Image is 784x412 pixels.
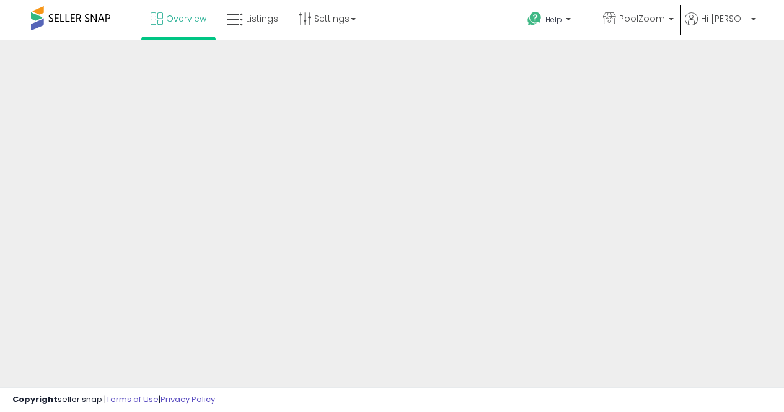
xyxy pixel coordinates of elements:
span: Listings [246,12,278,25]
div: seller snap | | [12,394,215,406]
span: PoolZoom [619,12,665,25]
a: Help [518,2,592,40]
strong: Copyright [12,393,58,405]
span: Help [545,14,562,25]
i: Get Help [527,11,542,27]
span: Overview [166,12,206,25]
span: Hi [PERSON_NAME] [701,12,747,25]
a: Terms of Use [106,393,159,405]
a: Privacy Policy [161,393,215,405]
a: Hi [PERSON_NAME] [685,12,756,40]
